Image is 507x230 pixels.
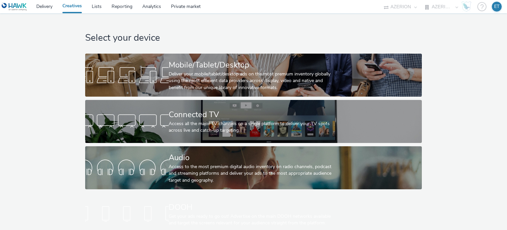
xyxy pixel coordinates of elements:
[461,1,471,12] img: Hawk Academy
[2,3,27,11] img: undefined Logo
[169,202,336,213] div: DOOH
[85,146,422,189] a: AudioAccess to the most premium digital audio inventory on radio channels, podcast and streaming ...
[85,32,422,44] h1: Select your device
[169,71,336,91] div: Deliver your mobile/tablet/desktop ads on the most premium inventory globally using the most effi...
[85,100,422,143] a: Connected TVAccess all the major TV channels on a single platform to deliver your TV spots across...
[169,163,336,184] div: Access to the most premium digital audio inventory on radio channels, podcast and streaming platf...
[169,213,336,227] div: Get your ads ready to go out! Advertise on the main DOOH networks available and target the screen...
[169,120,336,134] div: Access all the major TV channels on a single platform to deliver your TV spots across live and ca...
[461,1,474,12] a: Hawk Academy
[169,59,336,71] div: Mobile/Tablet/Desktop
[169,109,336,120] div: Connected TV
[85,54,422,97] a: Mobile/Tablet/DesktopDeliver your mobile/tablet/desktop ads on the most premium inventory globall...
[494,2,499,12] div: ET
[169,152,336,163] div: Audio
